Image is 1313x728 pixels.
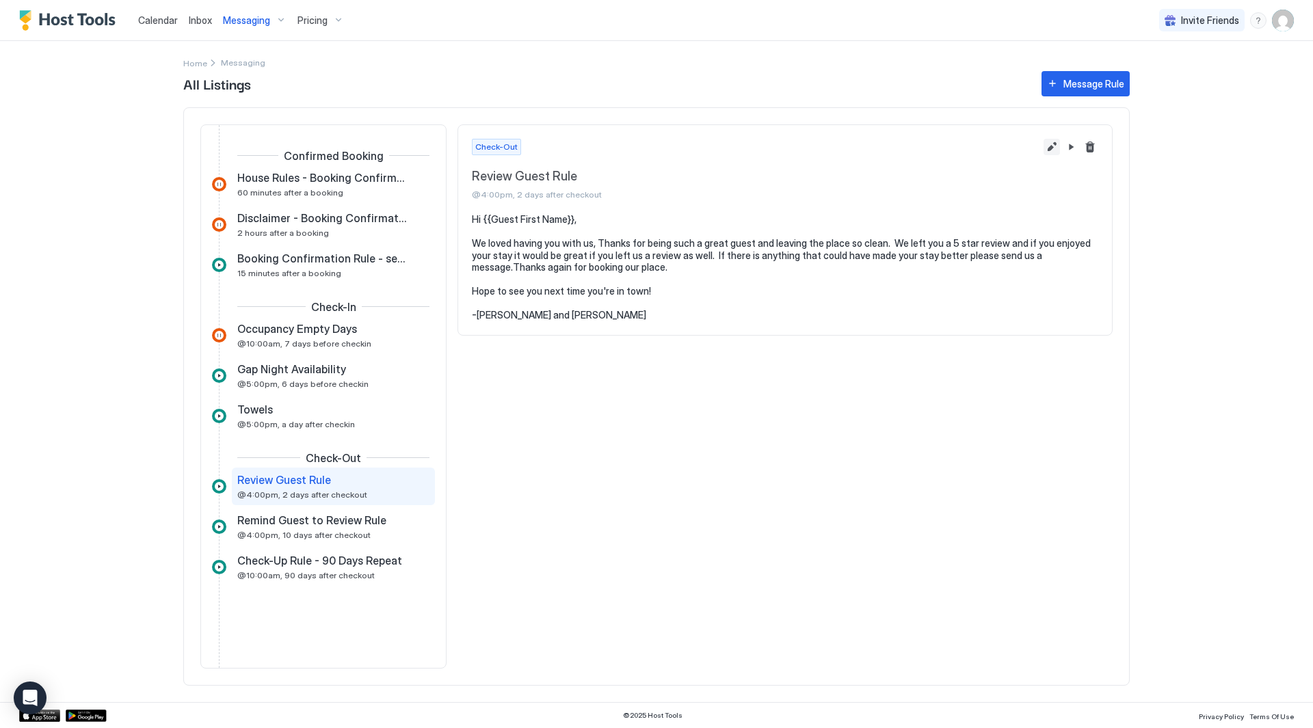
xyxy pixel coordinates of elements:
[237,268,341,278] span: 15 minutes after a booking
[237,489,367,500] span: @4:00pm, 2 days after checkout
[223,14,270,27] span: Messaging
[189,13,212,27] a: Inbox
[237,171,408,185] span: House Rules - Booking Confirmation Rule
[1199,712,1244,720] span: Privacy Policy
[237,187,343,198] span: 60 minutes after a booking
[1199,708,1244,723] a: Privacy Policy
[1063,77,1124,91] div: Message Rule
[237,362,346,376] span: Gap Night Availability
[284,149,384,163] span: Confirmed Booking
[66,710,107,722] a: Google Play Store
[1272,10,1294,31] div: User profile
[237,228,329,238] span: 2 hours after a booking
[311,300,356,314] span: Check-In
[183,58,207,68] span: Home
[189,14,212,26] span: Inbox
[183,73,1028,94] span: All Listings
[237,513,386,527] span: Remind Guest to Review Rule
[237,419,355,429] span: @5:00pm, a day after checkin
[19,710,60,722] a: App Store
[472,213,1098,321] pre: Hi {{Guest First Name}}, We loved having you with us, Thanks for being such a great guest and lea...
[1044,139,1060,155] button: Edit message rule
[237,379,369,389] span: @5:00pm, 6 days before checkin
[1063,139,1079,155] button: Pause Message Rule
[1042,71,1130,96] button: Message Rule
[623,711,682,720] span: © 2025 Host Tools
[1249,708,1294,723] a: Terms Of Use
[237,338,371,349] span: @10:00am, 7 days before checkin
[472,169,1038,185] span: Review Guest Rule
[1082,139,1098,155] button: Delete message rule
[183,55,207,70] a: Home
[475,141,518,153] span: Check-Out
[1249,712,1294,720] span: Terms Of Use
[19,10,122,31] a: Host Tools Logo
[306,451,361,465] span: Check-Out
[237,252,408,265] span: Booking Confirmation Rule - security and access
[1181,14,1239,27] span: Invite Friends
[237,554,402,567] span: Check-Up Rule - 90 Days Repeat
[14,682,47,714] div: Open Intercom Messenger
[237,570,375,580] span: @10:00am, 90 days after checkout
[237,211,408,225] span: Disclaimer - Booking Confirmation Rule to Guest
[221,57,265,68] span: Breadcrumb
[472,189,1038,200] span: @4:00pm, 2 days after checkout
[237,403,273,416] span: Towels
[138,14,178,26] span: Calendar
[1250,12,1266,29] div: menu
[237,530,371,540] span: @4:00pm, 10 days after checkout
[237,322,357,336] span: Occupancy Empty Days
[297,14,328,27] span: Pricing
[138,13,178,27] a: Calendar
[183,55,207,70] div: Breadcrumb
[237,473,331,487] span: Review Guest Rule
